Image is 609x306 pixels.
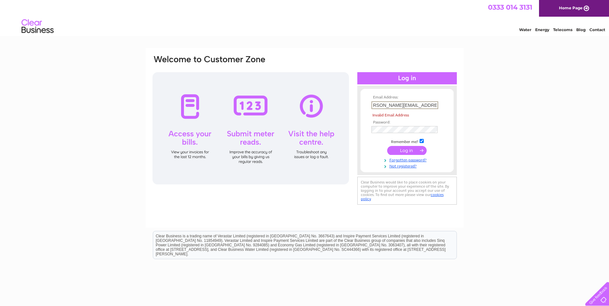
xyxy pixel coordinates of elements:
a: Energy [535,27,549,32]
a: Not registered? [371,163,444,169]
a: Blog [576,27,586,32]
span: Invalid Email Address [372,113,409,117]
a: Forgotten password? [371,157,444,163]
img: logo.png [21,17,54,36]
a: Water [519,27,531,32]
div: Clear Business is a trading name of Verastar Limited (registered in [GEOGRAPHIC_DATA] No. 3667643... [153,4,457,31]
a: Contact [589,27,605,32]
th: Email Address: [370,95,444,100]
div: Clear Business would like to place cookies on your computer to improve your experience of the sit... [357,177,457,205]
td: Remember me? [370,138,444,144]
th: Password: [370,120,444,125]
input: Submit [387,146,427,155]
a: 0333 014 3131 [488,3,532,11]
a: Telecoms [553,27,572,32]
a: cookies policy [361,192,444,201]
